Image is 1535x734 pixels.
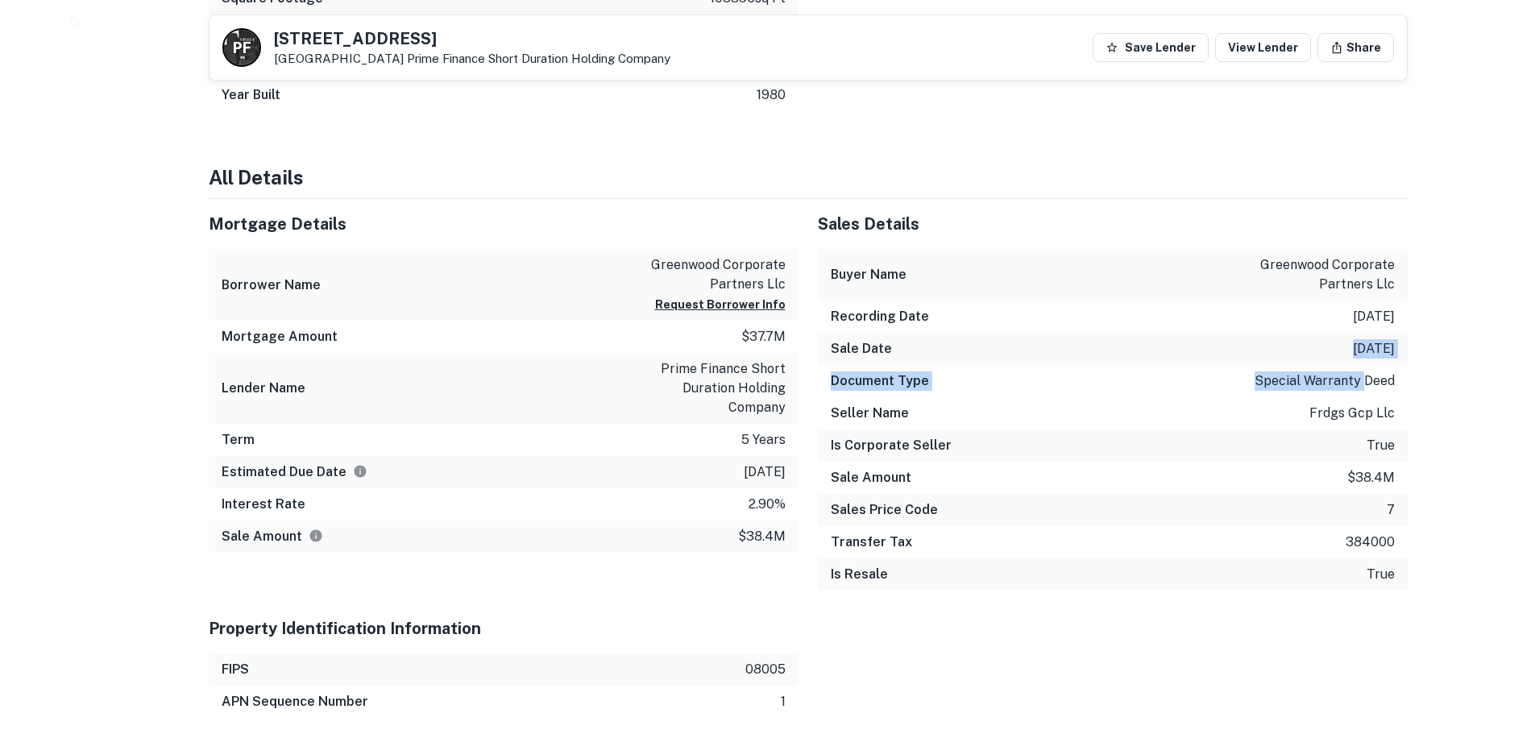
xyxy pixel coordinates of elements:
[831,307,929,326] h6: Recording Date
[745,660,786,679] p: 08005
[222,379,305,398] h6: Lender Name
[741,430,786,450] p: 5 years
[757,85,786,105] p: 1980
[1387,500,1395,520] p: 7
[222,462,367,482] h6: Estimated Due Date
[222,276,321,295] h6: Borrower Name
[209,163,1408,192] h4: All Details
[655,295,786,314] button: Request Borrower Info
[641,255,786,294] p: greenwood corporate partners llc
[1255,371,1395,391] p: special warranty deed
[1093,33,1209,62] button: Save Lender
[781,692,786,711] p: 1
[222,527,323,546] h6: Sale Amount
[1215,33,1311,62] a: View Lender
[274,31,670,47] h5: [STREET_ADDRESS]
[831,339,892,359] h6: Sale Date
[1347,468,1395,487] p: $38.4m
[1353,339,1395,359] p: [DATE]
[1353,307,1395,326] p: [DATE]
[1367,565,1395,584] p: true
[1250,255,1395,294] p: greenwood corporate partners llc
[222,692,368,711] h6: APN Sequence Number
[222,85,280,105] h6: Year Built
[831,265,906,284] h6: Buyer Name
[222,430,255,450] h6: Term
[831,404,909,423] h6: Seller Name
[831,565,888,584] h6: Is Resale
[274,52,670,66] p: [GEOGRAPHIC_DATA]
[222,28,261,67] a: P F
[641,359,786,417] p: prime finance short duration holding company
[741,327,786,346] p: $37.7m
[831,371,929,391] h6: Document Type
[209,212,799,236] h5: Mortgage Details
[749,495,786,514] p: 2.90%
[309,529,323,543] svg: The values displayed on the website are for informational purposes only and may be reported incor...
[407,52,670,65] a: Prime Finance Short Duration Holding Company
[831,533,912,552] h6: Transfer Tax
[222,495,305,514] h6: Interest Rate
[738,527,786,546] p: $38.4m
[353,464,367,479] svg: Estimate is based on a standard schedule for this type of loan.
[818,212,1408,236] h5: Sales Details
[1346,533,1395,552] p: 384000
[1309,404,1395,423] p: frdgs gcp llc
[831,468,911,487] h6: Sale Amount
[209,616,799,641] h5: Property Identification Information
[1317,33,1394,62] button: Share
[744,462,786,482] p: [DATE]
[831,500,938,520] h6: Sales Price Code
[1367,436,1395,455] p: true
[222,327,338,346] h6: Mortgage Amount
[233,37,250,59] p: P F
[831,436,952,455] h6: Is Corporate Seller
[1454,605,1535,682] iframe: Chat Widget
[222,660,249,679] h6: FIPS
